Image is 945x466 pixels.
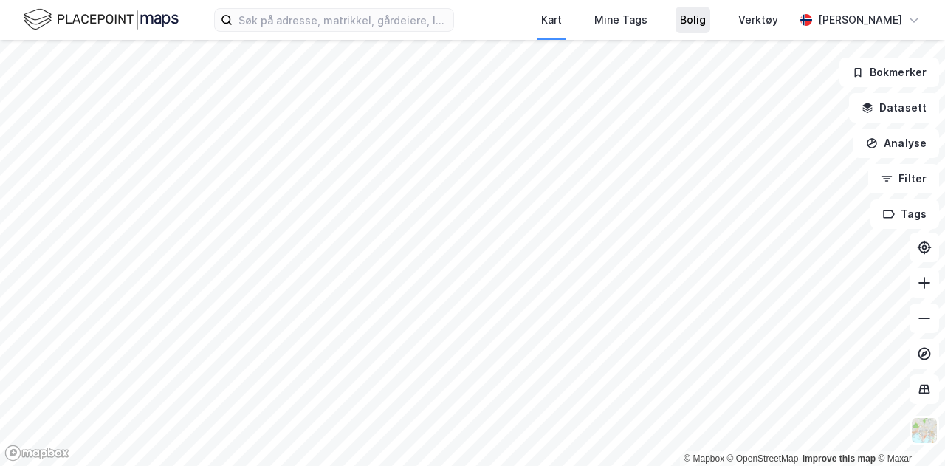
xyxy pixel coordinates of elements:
button: Datasett [849,93,939,123]
div: [PERSON_NAME] [818,11,902,29]
input: Søk på adresse, matrikkel, gårdeiere, leietakere eller personer [233,9,453,31]
div: Kart [541,11,562,29]
a: OpenStreetMap [727,453,799,464]
a: Improve this map [803,453,876,464]
div: Mine Tags [594,11,647,29]
div: Verktøy [738,11,778,29]
button: Tags [870,199,939,229]
iframe: Chat Widget [871,395,945,466]
div: Kontrollprogram for chat [871,395,945,466]
div: Bolig [680,11,706,29]
img: logo.f888ab2527a4732fd821a326f86c7f29.svg [24,7,179,32]
a: Mapbox homepage [4,445,69,462]
a: Mapbox [684,453,724,464]
button: Bokmerker [839,58,939,87]
button: Analyse [853,129,939,158]
button: Filter [868,164,939,193]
